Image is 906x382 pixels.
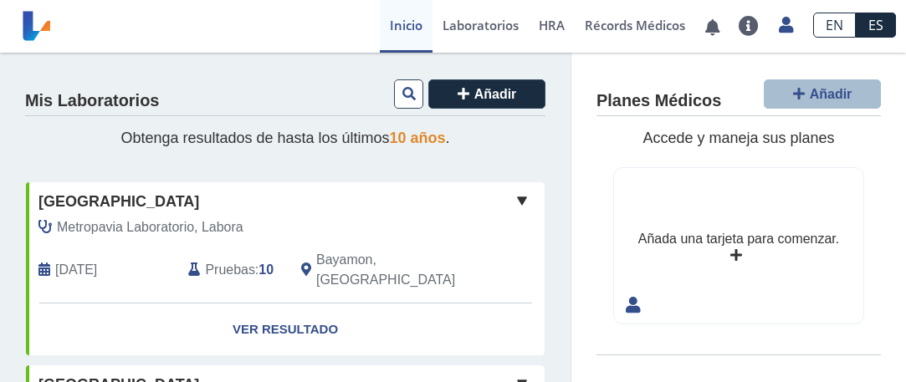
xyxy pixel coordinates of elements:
button: Añadir [764,79,881,109]
span: Pruebas [205,260,254,280]
span: Metropavia Laboratorio, Labora [57,217,243,237]
h4: Mis Laboratorios [25,91,159,111]
span: 2025-06-07 [55,260,97,280]
a: EN [813,13,856,38]
span: [GEOGRAPHIC_DATA] [38,191,199,213]
div: Añada una tarjeta para comenzar. [638,229,839,249]
h4: Planes Médicos [596,91,721,111]
span: Añadir [474,87,517,101]
div: : [176,250,289,290]
span: Accede y maneja sus planes [642,130,834,146]
b: 10 [258,262,274,277]
span: Añadir [810,87,852,101]
span: Bayamon, PR [316,250,463,290]
button: Añadir [428,79,545,109]
a: Ver Resultado [26,303,545,356]
span: Obtenga resultados de hasta los últimos . [120,130,449,146]
span: HRA [539,17,565,33]
a: ES [856,13,896,38]
span: 10 años [390,130,446,146]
